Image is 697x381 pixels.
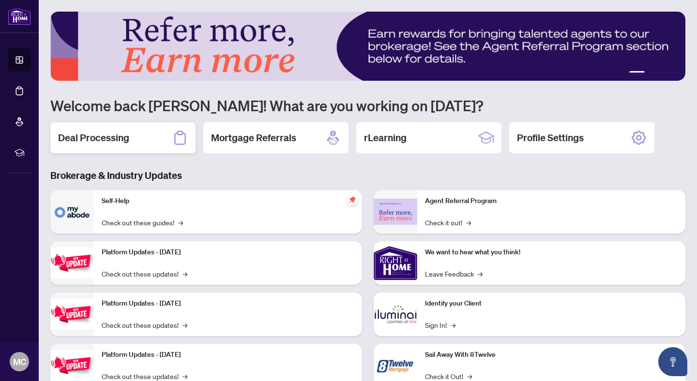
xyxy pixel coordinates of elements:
[478,268,483,279] span: →
[425,320,455,330] a: Sign In!→
[102,320,187,330] a: Check out these updates!→
[50,350,94,381] img: Platform Updates - June 23, 2025
[8,7,31,25] img: logo
[374,199,417,225] img: Agent Referral Program
[451,320,455,330] span: →
[425,196,678,206] p: Agent Referral Program
[672,71,676,75] button: 5
[102,247,354,258] p: Platform Updates - [DATE]
[182,320,187,330] span: →
[102,196,354,206] p: Self-Help
[50,96,685,115] h1: Welcome back [PERSON_NAME]! What are you working on [DATE]?
[466,217,471,228] span: →
[425,268,483,279] a: Leave Feedback→
[374,241,417,285] img: We want to hear what you think!
[50,190,94,234] img: Self-Help
[182,268,187,279] span: →
[649,71,652,75] button: 2
[102,217,183,228] a: Check out these guides!→
[58,131,129,145] h2: Deal Processing
[347,194,358,205] span: pushpin
[425,247,678,258] p: We want to hear what you think!
[102,268,187,279] a: Check out these updates!→
[50,299,94,329] img: Platform Updates - July 8, 2025
[425,298,678,309] p: Identify your Client
[425,350,678,360] p: Sail Away With 8Twelve
[658,347,687,376] button: Open asap
[664,71,668,75] button: 4
[102,298,354,309] p: Platform Updates - [DATE]
[364,131,407,145] h2: rLearning
[425,217,471,228] a: Check it out!→
[102,350,354,360] p: Platform Updates - [DATE]
[50,169,685,182] h3: Brokerage & Industry Updates
[517,131,584,145] h2: Profile Settings
[13,355,26,368] span: MC
[656,71,660,75] button: 3
[178,217,183,228] span: →
[374,293,417,336] img: Identify your Client
[50,248,94,278] img: Platform Updates - July 21, 2025
[50,12,685,81] img: Slide 0
[629,71,645,75] button: 1
[211,131,296,145] h2: Mortgage Referrals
